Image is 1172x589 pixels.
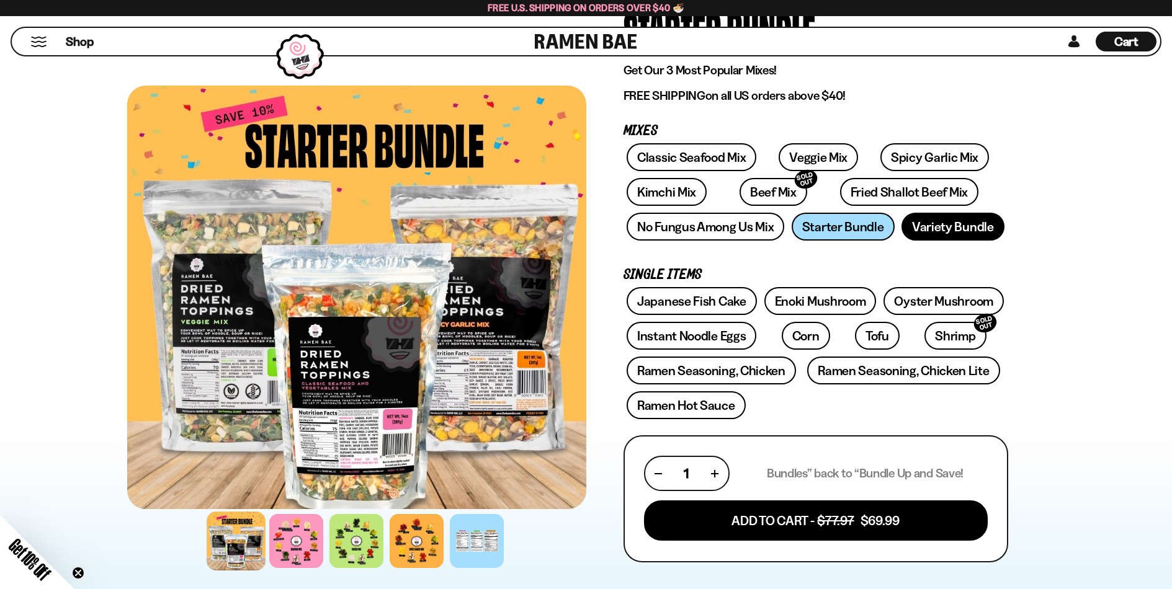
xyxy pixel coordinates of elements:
[66,33,94,50] span: Shop
[684,466,689,481] span: 1
[924,322,986,350] a: ShrimpSOLD OUT
[855,322,900,350] a: Tofu
[30,37,47,47] button: Mobile Menu Trigger
[1096,28,1156,55] a: Cart
[66,32,94,51] a: Shop
[624,63,1008,78] p: Get Our 3 Most Popular Mixes!
[627,213,784,241] a: No Fungus Among Us Mix
[740,178,807,206] a: Beef MixSOLD OUT
[624,88,1008,104] p: on all US orders above $40!
[880,143,989,171] a: Spicy Garlic Mix
[901,213,1004,241] a: Variety Bundle
[764,287,877,315] a: Enoki Mushroom
[644,500,988,541] button: Add To Cart - $77.97 $69.99
[1114,34,1138,49] span: Cart
[840,178,978,206] a: Fried Shallot Beef Mix
[883,287,1004,315] a: Oyster Mushroom
[627,322,756,350] a: Instant Noodle Eggs
[627,143,756,171] a: Classic Seafood Mix
[624,269,1008,281] p: Single Items
[627,178,707,206] a: Kimchi Mix
[6,535,54,583] span: Get 10% Off
[807,356,1000,384] a: Ramen Seasoning, Chicken Lite
[72,567,84,579] button: Close teaser
[624,88,705,103] strong: FREE SHIPPING
[782,322,830,350] a: Corn
[624,125,1008,137] p: Mixes
[627,287,757,315] a: Japanese Fish Cake
[779,143,858,171] a: Veggie Mix
[972,311,999,335] div: SOLD OUT
[627,391,746,419] a: Ramen Hot Sauce
[767,466,964,481] p: Bundles” back to “Bundle Up and Save!
[627,356,796,384] a: Ramen Seasoning, Chicken
[792,167,820,192] div: SOLD OUT
[488,2,684,14] span: Free U.S. Shipping on Orders over $40 🍜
